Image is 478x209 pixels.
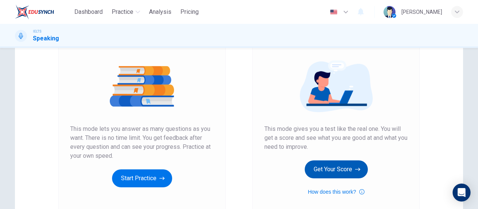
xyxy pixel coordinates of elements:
[149,7,171,16] span: Analysis
[15,4,71,19] a: EduSynch logo
[109,5,143,19] button: Practice
[146,5,174,19] button: Analysis
[308,187,364,196] button: How does this work?
[180,7,199,16] span: Pricing
[453,184,471,202] div: Open Intercom Messenger
[177,5,202,19] button: Pricing
[401,7,442,16] div: [PERSON_NAME]
[264,125,408,151] span: This mode gives you a test like the real one. You will get a score and see what you are good at a...
[71,5,106,19] button: Dashboard
[33,34,59,43] h1: Speaking
[329,9,338,15] img: en
[74,7,103,16] span: Dashboard
[112,7,133,16] span: Practice
[15,4,54,19] img: EduSynch logo
[112,169,172,187] button: Start Practice
[305,160,368,178] button: Get Your Score
[70,125,214,160] span: This mode lets you answer as many questions as you want. There is no time limit. You get feedback...
[384,6,395,18] img: Profile picture
[33,29,41,34] span: IELTS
